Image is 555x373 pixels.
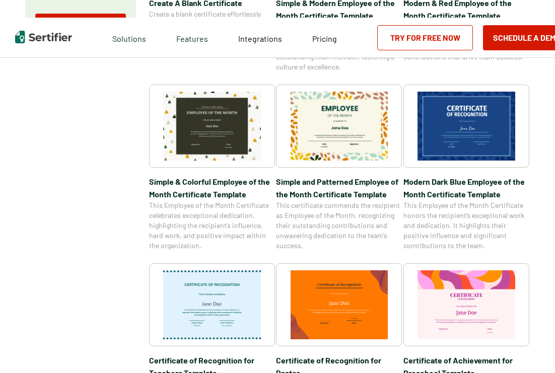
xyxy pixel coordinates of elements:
[291,270,388,339] img: Certificate of Recognition for Pastor
[112,31,146,44] span: Solutions
[276,175,402,200] span: Simple and Patterned Employee of the Month Certificate Template
[403,85,529,251] a: Modern Dark Blue Employee of the Month Certificate TemplateModern Dark Blue Employee of the Month...
[149,9,275,29] span: Create a blank certificate effortlessly using Sertifier’s professional tools.
[163,270,261,339] img: Certificate of Recognition for Teachers Template
[418,92,515,161] img: Modern Dark Blue Employee of the Month Certificate Template
[403,200,529,251] span: This Employee of the Month Certificate honors the recipient’s exceptional work and dedication. It...
[149,200,275,251] span: This Employee of the Month Certificate celebrates exceptional dedication, highlighting the recipi...
[403,175,529,200] span: Modern Dark Blue Employee of the Month Certificate Template
[149,175,275,200] span: Simple & Colorful Employee of the Month Certificate Template
[163,92,261,161] img: Simple & Colorful Employee of the Month Certificate Template
[149,85,275,251] a: Simple & Colorful Employee of the Month Certificate TemplateSimple & Colorful Employee of the Mon...
[312,31,337,44] a: Pricing
[291,92,388,161] img: Simple and Patterned Employee of the Month Certificate Template
[312,34,337,43] span: Pricing
[505,325,555,373] iframe: Chat Widget
[418,270,515,339] img: Certificate of Achievement for Preschool Template
[238,34,282,43] span: Integrations
[35,14,126,39] a: Try for Free Now
[176,31,208,44] span: Features
[276,200,402,251] span: This certificate commends the recipient as Employee of the Month, recognizing their outstanding c...
[377,25,473,50] a: Try for Free Now
[15,31,72,43] img: Sertifier | Digital Credentialing Platform
[276,85,402,251] a: Simple and Patterned Employee of the Month Certificate TemplateSimple and Patterned Employee of t...
[238,31,282,44] a: Integrations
